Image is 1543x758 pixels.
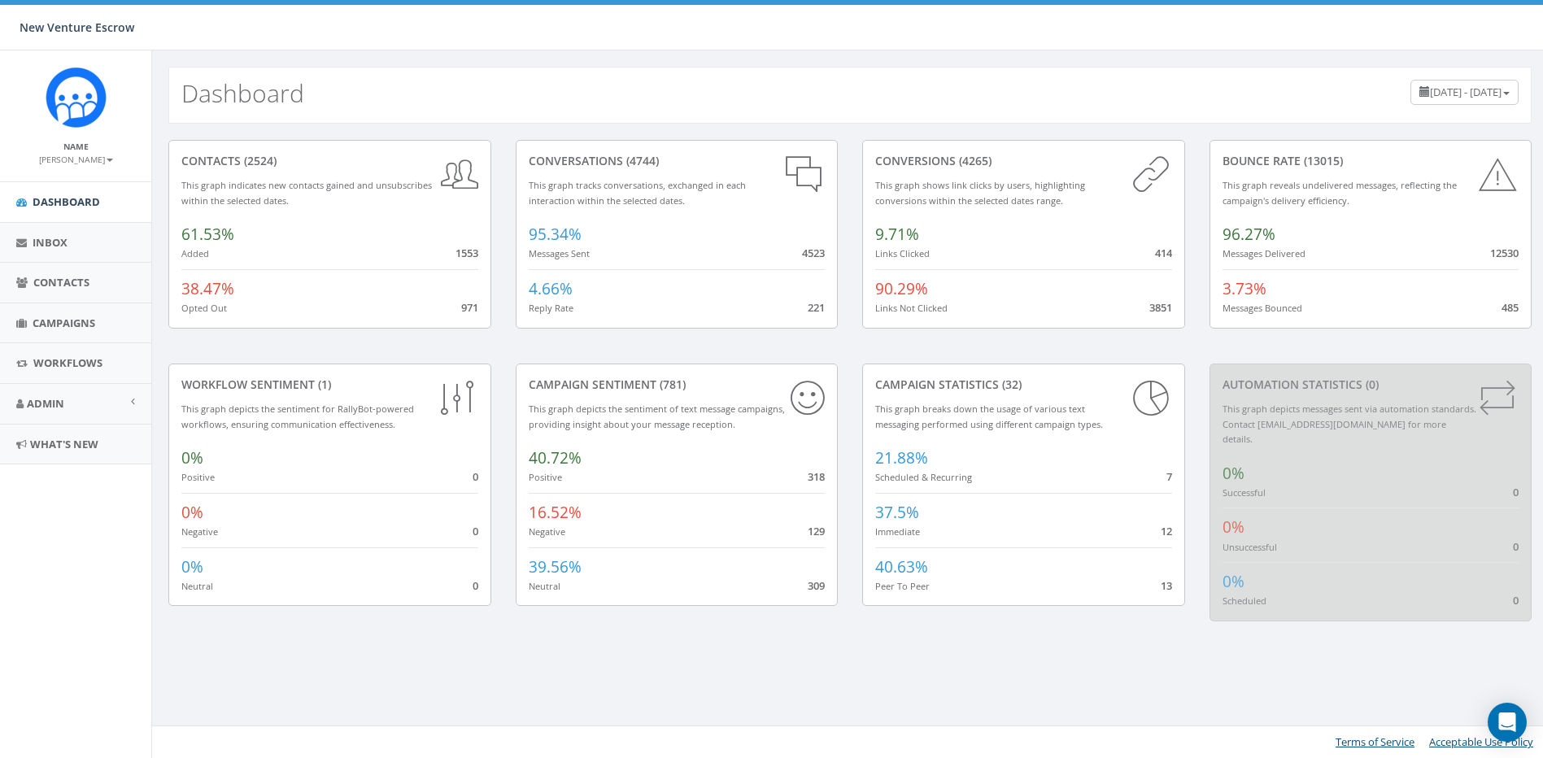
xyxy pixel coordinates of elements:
[33,355,102,370] span: Workflows
[473,469,478,484] span: 0
[181,153,478,169] div: contacts
[181,471,215,483] small: Positive
[1155,246,1172,260] span: 414
[1223,179,1457,207] small: This graph reveals undelivered messages, reflecting the campaign's delivery efficiency.
[529,247,590,259] small: Messages Sent
[808,524,825,538] span: 129
[1223,571,1244,592] span: 0%
[1430,85,1502,99] span: [DATE] - [DATE]
[33,194,100,209] span: Dashboard
[1223,247,1305,259] small: Messages Delivered
[1513,485,1519,499] span: 0
[1223,516,1244,538] span: 0%
[875,179,1085,207] small: This graph shows link clicks by users, highlighting conversions within the selected dates range.
[461,300,478,315] span: 971
[473,578,478,593] span: 0
[623,153,659,168] span: (4744)
[529,580,560,592] small: Neutral
[1223,153,1519,169] div: Bounce Rate
[181,302,227,314] small: Opted Out
[875,302,948,314] small: Links Not Clicked
[1513,539,1519,554] span: 0
[875,580,930,592] small: Peer To Peer
[181,224,234,245] span: 61.53%
[181,80,304,107] h2: Dashboard
[1223,377,1519,393] div: Automation Statistics
[1490,246,1519,260] span: 12530
[656,377,686,392] span: (781)
[241,153,277,168] span: (2524)
[1502,300,1519,315] span: 485
[956,153,992,168] span: (4265)
[529,302,573,314] small: Reply Rate
[1362,377,1379,392] span: (0)
[875,247,930,259] small: Links Clicked
[181,403,414,430] small: This graph depicts the sentiment for RallyBot-powered workflows, ensuring communication effective...
[181,247,209,259] small: Added
[33,316,95,330] span: Campaigns
[529,502,582,523] span: 16.52%
[1488,703,1527,742] div: Open Intercom Messenger
[20,20,134,35] span: New Venture Escrow
[1223,278,1266,299] span: 3.73%
[1223,302,1302,314] small: Messages Bounced
[181,377,478,393] div: Workflow Sentiment
[181,447,203,468] span: 0%
[875,377,1172,393] div: Campaign Statistics
[529,525,565,538] small: Negative
[875,447,928,468] span: 21.88%
[1301,153,1343,168] span: (13015)
[875,224,919,245] span: 9.71%
[181,179,432,207] small: This graph indicates new contacts gained and unsubscribes within the selected dates.
[999,377,1022,392] span: (32)
[1223,463,1244,484] span: 0%
[1166,469,1172,484] span: 7
[33,235,68,250] span: Inbox
[529,471,562,483] small: Positive
[875,556,928,577] span: 40.63%
[808,578,825,593] span: 309
[181,502,203,523] span: 0%
[39,151,113,166] a: [PERSON_NAME]
[529,377,826,393] div: Campaign Sentiment
[1223,403,1476,445] small: This graph depicts messages sent via automation standards. Contact [EMAIL_ADDRESS][DOMAIN_NAME] f...
[529,224,582,245] span: 95.34%
[529,179,746,207] small: This graph tracks conversations, exchanged in each interaction within the selected dates.
[529,447,582,468] span: 40.72%
[808,469,825,484] span: 318
[529,556,582,577] span: 39.56%
[1161,524,1172,538] span: 12
[808,300,825,315] span: 221
[181,525,218,538] small: Negative
[1149,300,1172,315] span: 3851
[529,403,785,430] small: This graph depicts the sentiment of text message campaigns, providing insight about your message ...
[529,153,826,169] div: conversations
[875,471,972,483] small: Scheduled & Recurring
[63,141,89,152] small: Name
[39,154,113,165] small: [PERSON_NAME]
[46,67,107,128] img: Rally_Corp_Icon_1.png
[1223,224,1275,245] span: 96.27%
[1223,486,1266,499] small: Successful
[455,246,478,260] span: 1553
[1429,734,1533,749] a: Acceptable Use Policy
[27,396,64,411] span: Admin
[181,580,213,592] small: Neutral
[1223,595,1266,607] small: Scheduled
[1161,578,1172,593] span: 13
[875,502,919,523] span: 37.5%
[181,556,203,577] span: 0%
[529,278,573,299] span: 4.66%
[1513,593,1519,608] span: 0
[1336,734,1414,749] a: Terms of Service
[315,377,331,392] span: (1)
[473,524,478,538] span: 0
[1223,541,1277,553] small: Unsuccessful
[875,153,1172,169] div: conversions
[181,278,234,299] span: 38.47%
[802,246,825,260] span: 4523
[875,403,1103,430] small: This graph breaks down the usage of various text messaging performed using different campaign types.
[875,525,920,538] small: Immediate
[30,437,98,451] span: What's New
[875,278,928,299] span: 90.29%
